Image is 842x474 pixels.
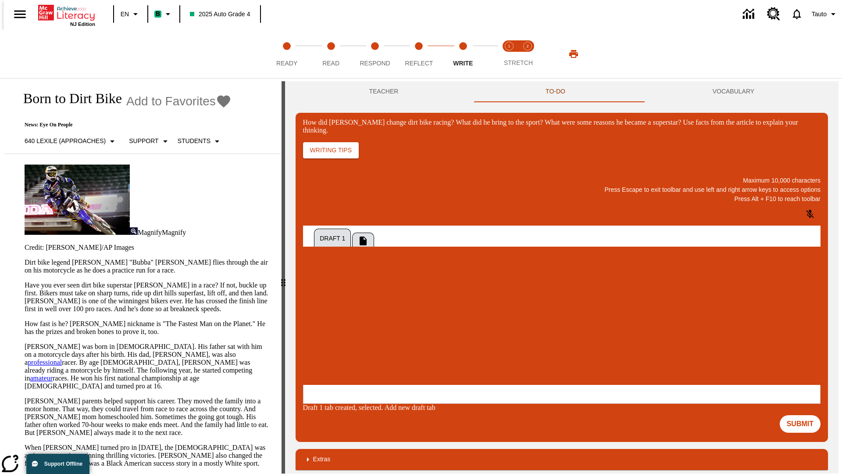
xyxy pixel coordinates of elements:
[352,233,374,249] button: Add New Draft
[162,229,186,236] span: Magnify
[639,81,828,102] button: VOCABULARY
[25,397,271,437] p: [PERSON_NAME] parents helped support his career. They moved the family into a motor home. That wa...
[138,229,162,236] span: Magnify
[526,44,528,48] text: 2
[313,226,795,249] div: Tab Group
[405,60,433,67] span: Reflect
[282,81,285,474] div: Press Enter or Spacebar and then press right and left arrow keys to move the slider
[313,455,331,464] p: Extras
[25,244,271,251] p: Credit: [PERSON_NAME]/AP Images
[129,136,158,146] p: Support
[504,59,533,66] span: STRETCH
[190,10,250,19] span: 2025 Auto Grade 4
[4,81,282,469] div: reading
[52,452,78,459] a: sensation
[780,415,821,433] button: Submit
[174,133,226,149] button: Select Student
[4,7,128,23] body: How did Stewart change dirt bike racing? What did he bring to the sport? What were some reasons h...
[126,93,232,109] button: Add to Favorites - Born to Dirt Bike
[25,259,271,274] p: Dirt bike legend [PERSON_NAME] "Bubba" [PERSON_NAME] flies through the air on his motorcycle as h...
[303,404,821,412] div: Draft 1 tab created, selected. Add new draft tab
[26,454,89,474] button: Support Offline
[156,8,160,19] span: B
[25,281,271,313] p: Have you ever seen dirt bike superstar [PERSON_NAME] in a race? If not, buckle up first. Bikers m...
[21,133,121,149] button: Select Lexile, 640 Lexile (Approaches)
[303,185,821,194] p: Press Escape to exit toolbar and use left and right arrow keys to access options
[25,165,130,235] img: Motocross racer James Stewart flies through the air on his dirt bike.
[14,122,232,128] p: News: Eye On People
[38,3,95,27] div: Home
[126,94,216,108] span: Add to Favorites
[314,229,351,249] button: Draft 1
[44,461,82,467] span: Support Offline
[472,81,639,102] button: TO-DO
[30,374,53,382] a: amateur
[25,343,271,390] p: [PERSON_NAME] was born in [DEMOGRAPHIC_DATA]. His father sat with him on a motorcycle days after ...
[303,194,821,204] p: Press Alt + F10 to reach toolbar
[762,2,785,26] a: Resource Center, Will open in new tab
[25,444,271,467] p: When [PERSON_NAME] turned pro in [DATE], the [DEMOGRAPHIC_DATA] was an instant , winning thrillin...
[812,10,827,19] span: Tauto
[117,6,145,22] button: Language: EN, Select a language
[285,81,838,474] div: activity
[261,30,312,78] button: Ready step 1 of 5
[296,81,472,102] button: Teacher
[808,6,842,22] button: Profile/Settings
[360,60,390,67] span: Respond
[496,30,522,78] button: Stretch Read step 1 of 2
[438,30,489,78] button: Write step 5 of 5
[130,227,138,235] img: Magnify
[276,60,297,67] span: Ready
[453,60,473,67] span: Write
[322,60,339,67] span: Read
[303,176,821,185] p: Maximum 10,000 characters
[178,136,210,146] p: Students
[296,81,828,102] div: Instructional Panel Tabs
[738,2,762,26] a: Data Center
[25,136,106,146] p: 640 Lexile (Approaches)
[303,226,821,404] div: Draft 1
[303,118,821,134] div: How did [PERSON_NAME] change dirt bike racing? What did he bring to the sport? What were some rea...
[70,22,95,27] span: NJ Edition
[508,44,510,48] text: 1
[125,133,174,149] button: Scaffolds, Support
[305,30,356,78] button: Read step 2 of 5
[350,30,400,78] button: Respond step 3 of 5
[393,30,444,78] button: Reflect step 4 of 5
[28,359,62,366] a: professional
[121,10,129,19] span: EN
[25,320,271,336] p: How fast is he? [PERSON_NAME] nickname is "The Fastest Man on the Planet." He has the prizes and ...
[560,46,588,62] button: Print
[4,7,128,23] p: One change [PERSON_NAME] brought to dirt bike racing was…
[515,30,540,78] button: Stretch Respond step 2 of 2
[14,90,122,107] h1: Born to Dirt Bike
[7,1,33,27] button: Open side menu
[296,449,828,470] div: Extras
[303,142,359,158] button: Writing Tips
[799,204,821,225] button: Click to activate and allow voice recognition
[785,3,808,25] a: Notifications
[151,6,177,22] button: Boost Class color is mint green. Change class color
